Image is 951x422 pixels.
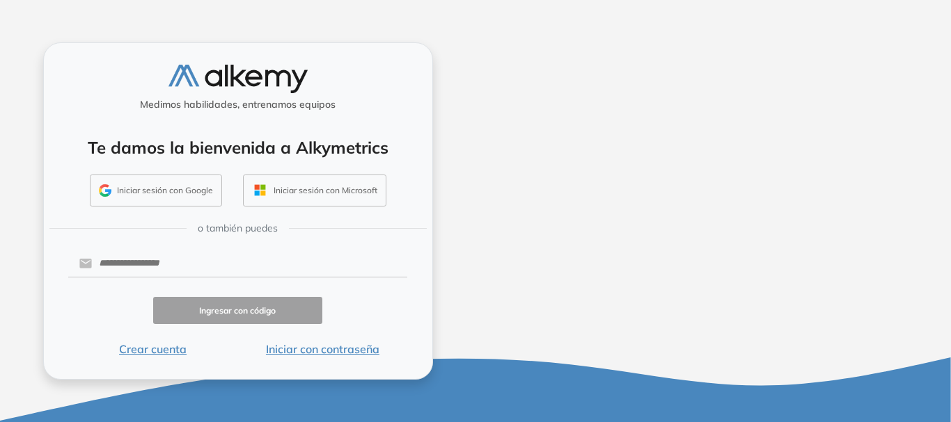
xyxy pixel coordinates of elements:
div: Widget de chat [881,355,951,422]
button: Crear cuenta [68,341,238,357]
iframe: Chat Widget [881,355,951,422]
img: GMAIL_ICON [99,184,111,197]
button: Ingresar con código [153,297,323,324]
img: OUTLOOK_ICON [252,182,268,198]
h5: Medimos habilidades, entrenamos equipos [49,99,427,111]
h4: Te damos la bienvenida a Alkymetrics [62,138,414,158]
button: Iniciar con contraseña [237,341,407,357]
img: logo-alkemy [168,65,308,93]
span: o también puedes [198,221,278,236]
button: Iniciar sesión con Microsoft [243,175,386,206]
button: Iniciar sesión con Google [90,175,222,206]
